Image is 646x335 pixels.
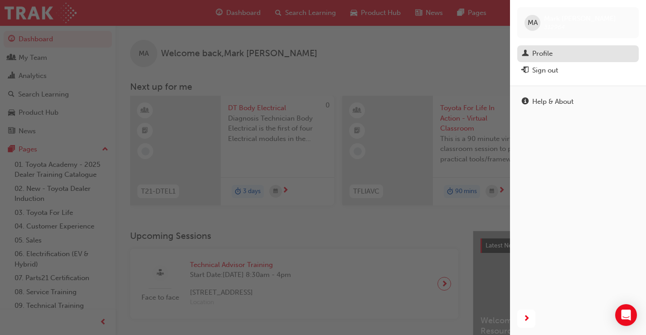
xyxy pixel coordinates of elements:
a: Profile [517,45,639,62]
span: MA [528,18,538,28]
span: man-icon [522,50,529,58]
span: next-icon [523,313,530,325]
span: info-icon [522,98,529,106]
div: Open Intercom Messenger [615,304,637,326]
span: 312964 [544,23,565,31]
a: Help & About [517,93,639,110]
div: Profile [532,49,553,59]
div: Sign out [532,65,558,76]
div: Help & About [532,97,573,107]
span: Mark [PERSON_NAME] [544,15,616,23]
span: exit-icon [522,67,529,75]
button: Sign out [517,62,639,79]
